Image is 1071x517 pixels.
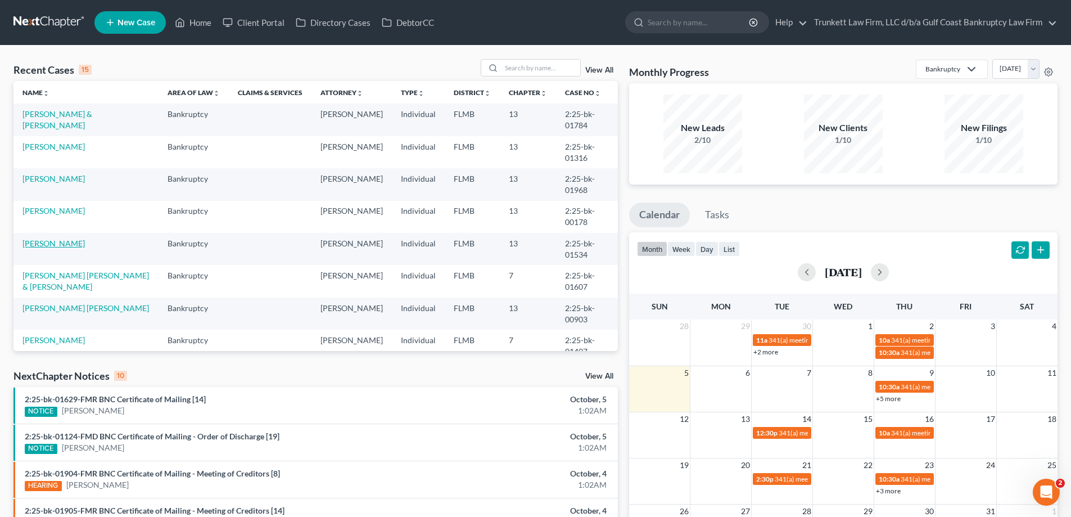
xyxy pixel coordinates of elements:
[13,369,127,383] div: NextChapter Notices
[169,12,217,33] a: Home
[25,469,280,478] a: 2:25-bk-01904-FMR BNC Certificate of Mailing - Meeting of Creditors [8]
[213,90,220,97] i: unfold_more
[22,88,49,97] a: Nameunfold_more
[22,142,85,151] a: [PERSON_NAME]
[891,336,1059,344] span: 341(a) meeting for [PERSON_NAME] & [PERSON_NAME]
[114,371,127,381] div: 10
[311,136,392,168] td: [PERSON_NAME]
[22,174,85,183] a: [PERSON_NAME]
[801,320,812,333] span: 30
[801,412,812,426] span: 14
[159,265,229,297] td: Bankruptcy
[392,298,445,330] td: Individual
[879,336,890,344] span: 10a
[311,168,392,200] td: [PERSON_NAME]
[118,19,155,27] span: New Case
[168,88,220,97] a: Area of Lawunfold_more
[924,458,935,472] span: 23
[25,431,279,441] a: 2:25-bk-01124-FMD BNC Certificate of Mailing - Order of Discharge [19]
[804,122,883,134] div: New Clients
[928,366,935,380] span: 9
[585,372,613,380] a: View All
[454,88,491,97] a: Districtunfold_more
[445,201,500,233] td: FLMB
[43,90,49,97] i: unfold_more
[756,336,767,344] span: 11a
[1046,366,1058,380] span: 11
[25,506,284,515] a: 2:25-bk-01905-FMR BNC Certificate of Mailing - Meeting of Creditors [14]
[356,90,363,97] i: unfold_more
[663,122,742,134] div: New Leads
[392,104,445,136] td: Individual
[159,201,229,233] td: Bankruptcy
[159,233,229,265] td: Bankruptcy
[62,405,124,416] a: [PERSON_NAME]
[484,90,491,97] i: unfold_more
[556,233,618,265] td: 2:25-bk-01534
[556,104,618,136] td: 2:25-bk-01784
[756,429,778,437] span: 12:30p
[740,320,751,333] span: 29
[556,168,618,200] td: 2:25-bk-01968
[445,168,500,200] td: FLMB
[392,136,445,168] td: Individual
[695,241,718,257] button: day
[392,168,445,200] td: Individual
[753,348,778,356] a: +2 more
[420,405,607,416] div: 1:02AM
[683,366,690,380] span: 5
[740,412,751,426] span: 13
[556,136,618,168] td: 2:25-bk-01316
[556,298,618,330] td: 2:25-bk-00903
[311,265,392,297] td: [PERSON_NAME]
[376,12,440,33] a: DebtorCC
[718,241,740,257] button: list
[159,298,229,330] td: Bankruptcy
[22,335,85,345] a: [PERSON_NAME]
[867,366,874,380] span: 8
[808,12,1057,33] a: Trunkett Law Firm, LLC d/b/a Gulf Coast Bankruptcy Law Firm
[960,302,971,311] span: Fri
[862,412,874,426] span: 15
[62,442,124,453] a: [PERSON_NAME]
[500,298,556,330] td: 13
[925,64,960,74] div: Bankruptcy
[876,394,901,403] a: +5 more
[985,366,996,380] span: 10
[540,90,547,97] i: unfold_more
[879,429,890,437] span: 10a
[420,479,607,491] div: 1:02AM
[834,302,852,311] span: Wed
[896,302,912,311] span: Thu
[420,431,607,442] div: October, 5
[25,394,206,404] a: 2:25-bk-01629-FMR BNC Certificate of Mailing [14]
[901,348,1069,357] span: 341(a) meeting for [PERSON_NAME] & [PERSON_NAME]
[879,348,900,357] span: 10:30a
[679,458,690,472] span: 19
[985,458,996,472] span: 24
[711,302,731,311] span: Mon
[500,330,556,362] td: 7
[392,330,445,362] td: Individual
[862,458,874,472] span: 22
[445,104,500,136] td: FLMB
[879,383,900,391] span: 10:30a
[25,481,62,491] div: HEARING
[159,104,229,136] td: Bankruptcy
[25,444,57,454] div: NOTICE
[401,88,424,97] a: Typeunfold_more
[556,265,618,297] td: 2:25-bk-01607
[13,63,92,77] div: Recent Cases
[744,366,751,380] span: 6
[445,265,500,297] td: FLMB
[756,475,774,483] span: 2:30p
[501,60,580,76] input: Search by name...
[311,298,392,330] td: [PERSON_NAME]
[679,320,690,333] span: 28
[901,383,1069,391] span: 341(a) meeting for [PERSON_NAME] & [PERSON_NAME]
[775,475,883,483] span: 341(a) meeting for [PERSON_NAME]
[556,330,618,362] td: 2:25-bk-01407
[924,412,935,426] span: 16
[22,239,85,248] a: [PERSON_NAME]
[648,12,751,33] input: Search by name...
